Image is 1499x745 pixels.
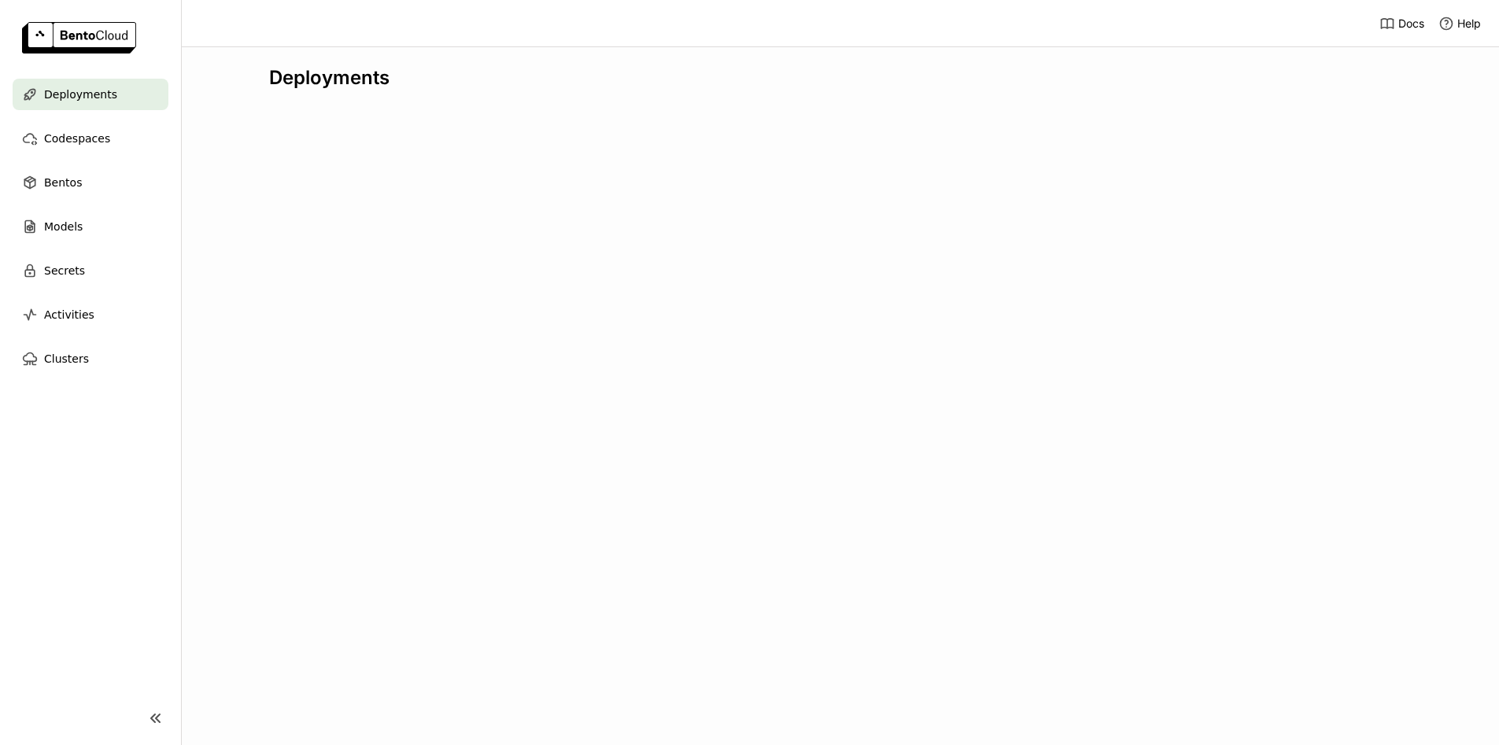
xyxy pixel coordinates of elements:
span: Docs [1398,17,1424,31]
span: Codespaces [44,129,110,148]
a: Secrets [13,255,168,286]
span: Deployments [44,85,117,104]
a: Clusters [13,343,168,374]
span: Clusters [44,349,89,368]
span: Bentos [44,173,82,192]
span: Help [1457,17,1481,31]
span: Activities [44,305,94,324]
a: Activities [13,299,168,330]
img: logo [22,22,136,53]
span: Secrets [44,261,85,280]
span: Models [44,217,83,236]
div: Deployments [269,66,1412,90]
a: Models [13,211,168,242]
div: Help [1438,16,1481,31]
a: Docs [1379,16,1424,31]
a: Bentos [13,167,168,198]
